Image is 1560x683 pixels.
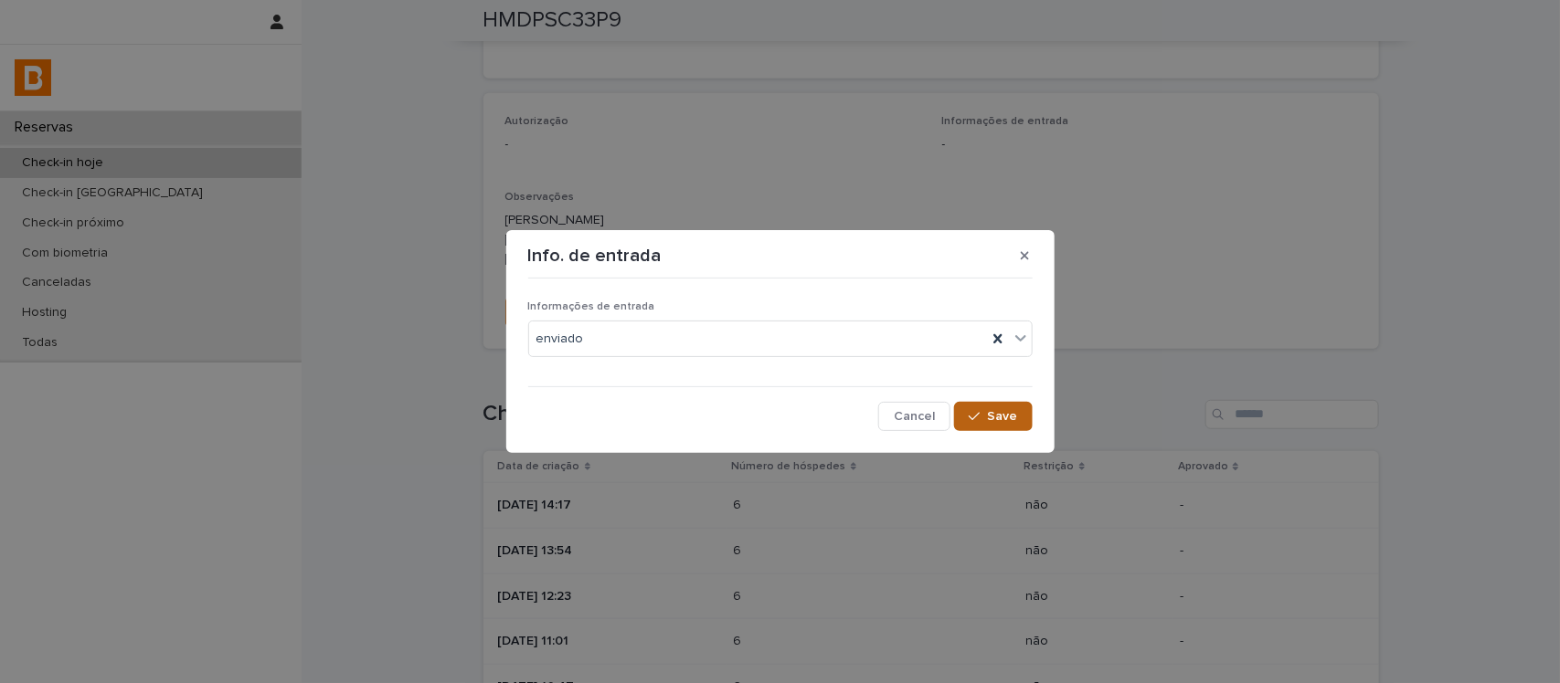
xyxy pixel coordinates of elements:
[878,402,950,431] button: Cancel
[536,330,584,349] span: enviado
[528,301,655,312] span: Informações de entrada
[894,410,935,423] span: Cancel
[988,410,1018,423] span: Save
[528,245,662,267] p: Info. de entrada
[954,402,1032,431] button: Save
